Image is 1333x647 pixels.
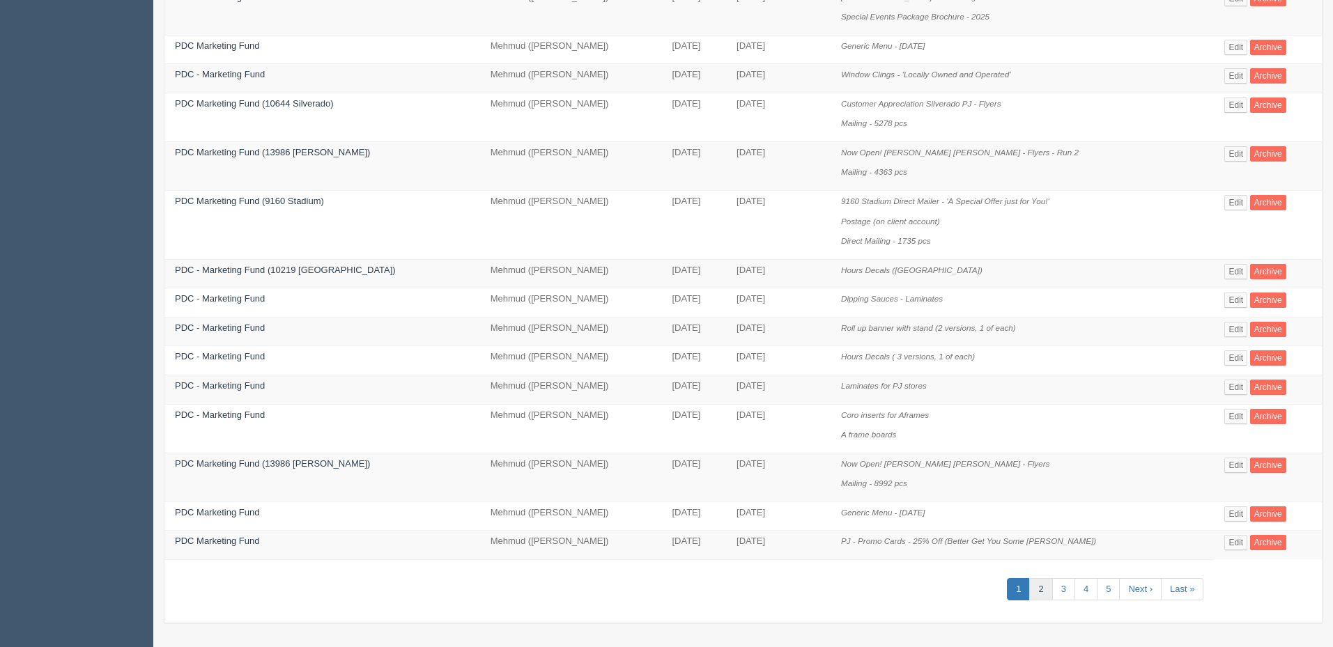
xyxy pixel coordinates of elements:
a: Archive [1250,98,1286,113]
td: [DATE] [661,93,726,141]
a: Next › [1119,578,1162,601]
a: PDC - Marketing Fund [175,69,265,79]
td: [DATE] [661,141,726,190]
td: [DATE] [726,317,831,346]
a: Last » [1161,578,1203,601]
a: Archive [1250,535,1286,550]
i: Hours Decals ( 3 versions, 1 of each) [841,352,975,361]
td: [DATE] [661,404,726,453]
td: [DATE] [661,317,726,346]
a: Archive [1250,458,1286,473]
i: Now Open! [PERSON_NAME] [PERSON_NAME] - Flyers [841,459,1049,468]
a: Edit [1224,350,1247,366]
a: PDC Marketing Fund (10644 Silverado) [175,98,334,109]
a: Archive [1250,293,1286,308]
a: Edit [1224,195,1247,210]
a: Edit [1224,458,1247,473]
a: Archive [1250,380,1286,395]
a: Edit [1224,264,1247,279]
a: Edit [1224,293,1247,308]
td: [DATE] [726,141,831,190]
td: Mehmud ([PERSON_NAME]) [480,35,662,64]
td: [DATE] [726,531,831,560]
a: PDC - Marketing Fund [175,322,265,333]
a: PDC Marketing Fund [175,507,259,517]
td: [DATE] [726,404,831,453]
a: Edit [1224,146,1247,162]
td: [DATE] [726,35,831,64]
td: Mehmud ([PERSON_NAME]) [480,501,662,531]
i: Postage (on client account) [841,217,940,226]
td: [DATE] [726,501,831,531]
i: Mailing - 8992 pcs [841,478,907,488]
a: 4 [1074,578,1097,601]
i: Mailing - 5278 pcs [841,118,907,127]
td: [DATE] [726,93,831,141]
a: PDC - Marketing Fund (10219 [GEOGRAPHIC_DATA]) [175,265,396,275]
a: Archive [1250,506,1286,522]
i: 9160 Stadium Direct Mailer - 'A Special Offer just for You!' [841,196,1049,205]
a: Edit [1224,535,1247,550]
a: 3 [1052,578,1075,601]
i: Now Open! [PERSON_NAME] [PERSON_NAME] - Flyers - Run 2 [841,148,1079,157]
td: [DATE] [661,453,726,501]
td: Mehmud ([PERSON_NAME]) [480,288,662,318]
td: [DATE] [726,288,831,318]
td: [DATE] [726,259,831,288]
td: Mehmud ([PERSON_NAME]) [480,259,662,288]
i: Window Clings - 'Locally Owned and Operated' [841,70,1010,79]
a: Archive [1250,264,1286,279]
a: 2 [1029,578,1052,601]
td: Mehmud ([PERSON_NAME]) [480,453,662,501]
a: Edit [1224,380,1247,395]
a: Archive [1250,350,1286,366]
td: Mehmud ([PERSON_NAME]) [480,317,662,346]
a: Archive [1250,40,1286,55]
td: [DATE] [661,346,726,375]
a: 5 [1097,578,1120,601]
i: Generic Menu - [DATE] [841,41,925,50]
i: A frame boards [841,430,896,439]
td: Mehmud ([PERSON_NAME]) [480,375,662,404]
i: PJ - Promo Cards - 25% Off (Better Get You Some [PERSON_NAME]) [841,536,1096,545]
a: Archive [1250,146,1286,162]
a: Edit [1224,68,1247,84]
td: [DATE] [661,531,726,560]
td: [DATE] [726,346,831,375]
i: Customer Appreciation Silverado PJ - Flyers [841,99,1001,108]
i: Mailing - 4363 pcs [841,167,907,176]
a: PDC Marketing Fund [175,40,259,51]
td: [DATE] [661,191,726,260]
i: Direct Mailing - 1735 pcs [841,236,931,245]
td: Mehmud ([PERSON_NAME]) [480,531,662,560]
td: [DATE] [726,453,831,501]
a: 1 [1007,578,1030,601]
a: PDC - Marketing Fund [175,380,265,391]
td: [DATE] [726,375,831,404]
td: Mehmud ([PERSON_NAME]) [480,93,662,141]
a: PDC Marketing Fund [175,536,259,546]
i: Generic Menu - [DATE] [841,508,925,517]
a: PDC Marketing Fund (13986 [PERSON_NAME]) [175,147,370,157]
td: Mehmud ([PERSON_NAME]) [480,191,662,260]
td: [DATE] [661,375,726,404]
a: Edit [1224,40,1247,55]
td: [DATE] [661,35,726,64]
a: Archive [1250,322,1286,337]
i: Dipping Sauces - Laminates [841,294,943,303]
a: Edit [1224,409,1247,424]
td: Mehmud ([PERSON_NAME]) [480,346,662,375]
a: Archive [1250,409,1286,424]
i: Special Events Package Brochure - 2025 [841,12,989,21]
i: Coro inserts for Aframes [841,410,929,419]
a: PDC Marketing Fund (13986 [PERSON_NAME]) [175,458,370,469]
td: Mehmud ([PERSON_NAME]) [480,141,662,190]
a: PDC - Marketing Fund [175,293,265,304]
i: Roll up banner with stand (2 versions, 1 of each) [841,323,1016,332]
td: [DATE] [726,191,831,260]
a: Edit [1224,322,1247,337]
a: Edit [1224,506,1247,522]
td: [DATE] [661,259,726,288]
a: Archive [1250,195,1286,210]
i: Laminates for PJ stores [841,381,927,390]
